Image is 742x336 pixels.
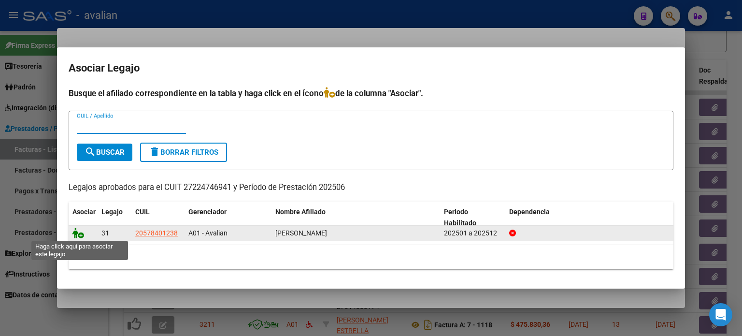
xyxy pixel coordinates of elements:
h2: Asociar Legajo [69,59,673,77]
div: 202501 a 202512 [444,228,501,239]
div: Open Intercom Messenger [709,303,732,326]
datatable-header-cell: Dependencia [505,202,674,234]
p: Legajos aprobados para el CUIT 27224746941 y Período de Prestación 202506 [69,182,673,194]
span: Gerenciador [188,208,227,216]
datatable-header-cell: Nombre Afiliado [271,202,440,234]
span: AGUIRRE BENICIO CIRO [275,229,327,237]
span: 20578401238 [135,229,178,237]
span: Nombre Afiliado [275,208,326,216]
datatable-header-cell: CUIL [131,202,185,234]
button: Borrar Filtros [140,143,227,162]
span: Periodo Habilitado [444,208,476,227]
span: CUIL [135,208,150,216]
span: A01 - Avalian [188,229,228,237]
datatable-header-cell: Legajo [98,202,131,234]
h4: Busque el afiliado correspondiente en la tabla y haga click en el ícono de la columna "Asociar". [69,87,673,100]
span: Legajo [101,208,123,216]
span: Dependencia [509,208,550,216]
div: 1 registros [69,245,673,269]
datatable-header-cell: Periodo Habilitado [440,202,505,234]
span: Asociar [72,208,96,216]
button: Buscar [77,144,132,161]
span: 31 [101,229,109,237]
datatable-header-cell: Asociar [69,202,98,234]
mat-icon: search [85,146,96,158]
datatable-header-cell: Gerenciador [185,202,271,234]
span: Borrar Filtros [149,148,218,157]
span: Buscar [85,148,125,157]
mat-icon: delete [149,146,160,158]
